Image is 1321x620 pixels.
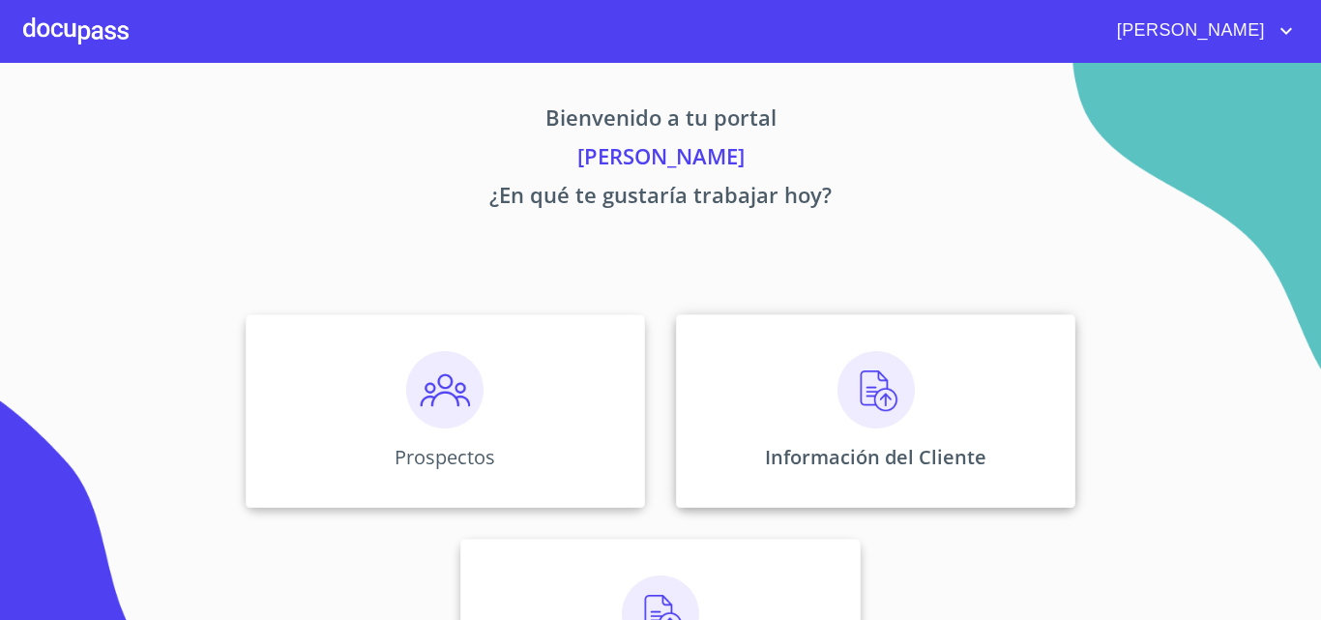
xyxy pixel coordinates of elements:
p: [PERSON_NAME] [65,140,1256,179]
img: carga.png [837,351,915,428]
span: [PERSON_NAME] [1102,15,1275,46]
p: Bienvenido a tu portal [65,102,1256,140]
p: ¿En qué te gustaría trabajar hoy? [65,179,1256,218]
p: Prospectos [395,444,495,470]
p: Información del Cliente [765,444,986,470]
img: prospectos.png [406,351,484,428]
button: account of current user [1102,15,1298,46]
